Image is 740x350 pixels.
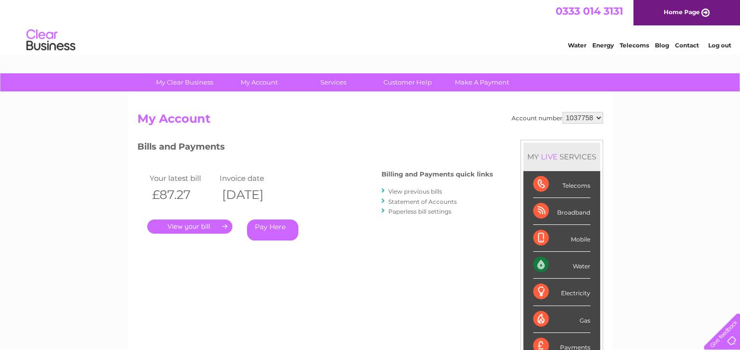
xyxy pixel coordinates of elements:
div: LIVE [539,152,560,161]
a: Telecoms [620,42,649,49]
a: Contact [675,42,699,49]
a: My Clear Business [144,73,225,91]
a: 0333 014 3131 [556,5,623,17]
td: Invoice date [217,172,288,185]
td: Your latest bill [147,172,218,185]
a: Log out [708,42,731,49]
div: Gas [533,306,590,333]
h4: Billing and Payments quick links [381,171,493,178]
a: Make A Payment [442,73,522,91]
div: Mobile [533,225,590,252]
div: Electricity [533,279,590,306]
div: Account number [512,112,603,124]
h3: Bills and Payments [137,140,493,157]
img: logo.png [26,25,76,55]
a: My Account [219,73,299,91]
a: Energy [592,42,614,49]
th: [DATE] [217,185,288,205]
th: £87.27 [147,185,218,205]
a: Statement of Accounts [388,198,457,205]
div: Water [533,252,590,279]
a: Customer Help [367,73,448,91]
a: Pay Here [247,219,298,241]
div: Clear Business is a trading name of Verastar Limited (registered in [GEOGRAPHIC_DATA] No. 3667643... [139,5,602,47]
a: Water [568,42,586,49]
h2: My Account [137,112,603,131]
div: Broadband [533,198,590,225]
a: . [147,219,232,234]
a: Paperless bill settings [388,208,451,215]
div: Telecoms [533,171,590,198]
a: Services [293,73,374,91]
a: Blog [655,42,669,49]
div: MY SERVICES [523,143,600,171]
a: View previous bills [388,188,442,195]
